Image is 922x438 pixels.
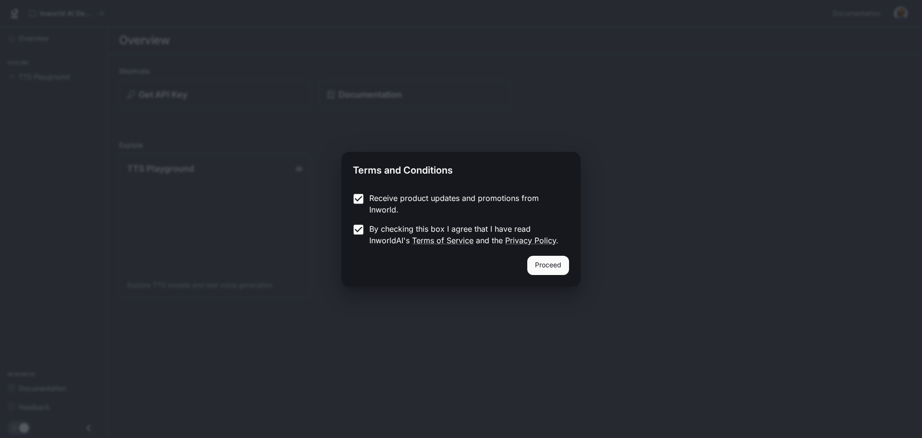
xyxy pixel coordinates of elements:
[369,223,561,246] p: By checking this box I agree that I have read InworldAI's and the .
[505,236,556,245] a: Privacy Policy
[369,192,561,215] p: Receive product updates and promotions from Inworld.
[412,236,473,245] a: Terms of Service
[527,256,569,275] button: Proceed
[341,152,581,185] h2: Terms and Conditions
